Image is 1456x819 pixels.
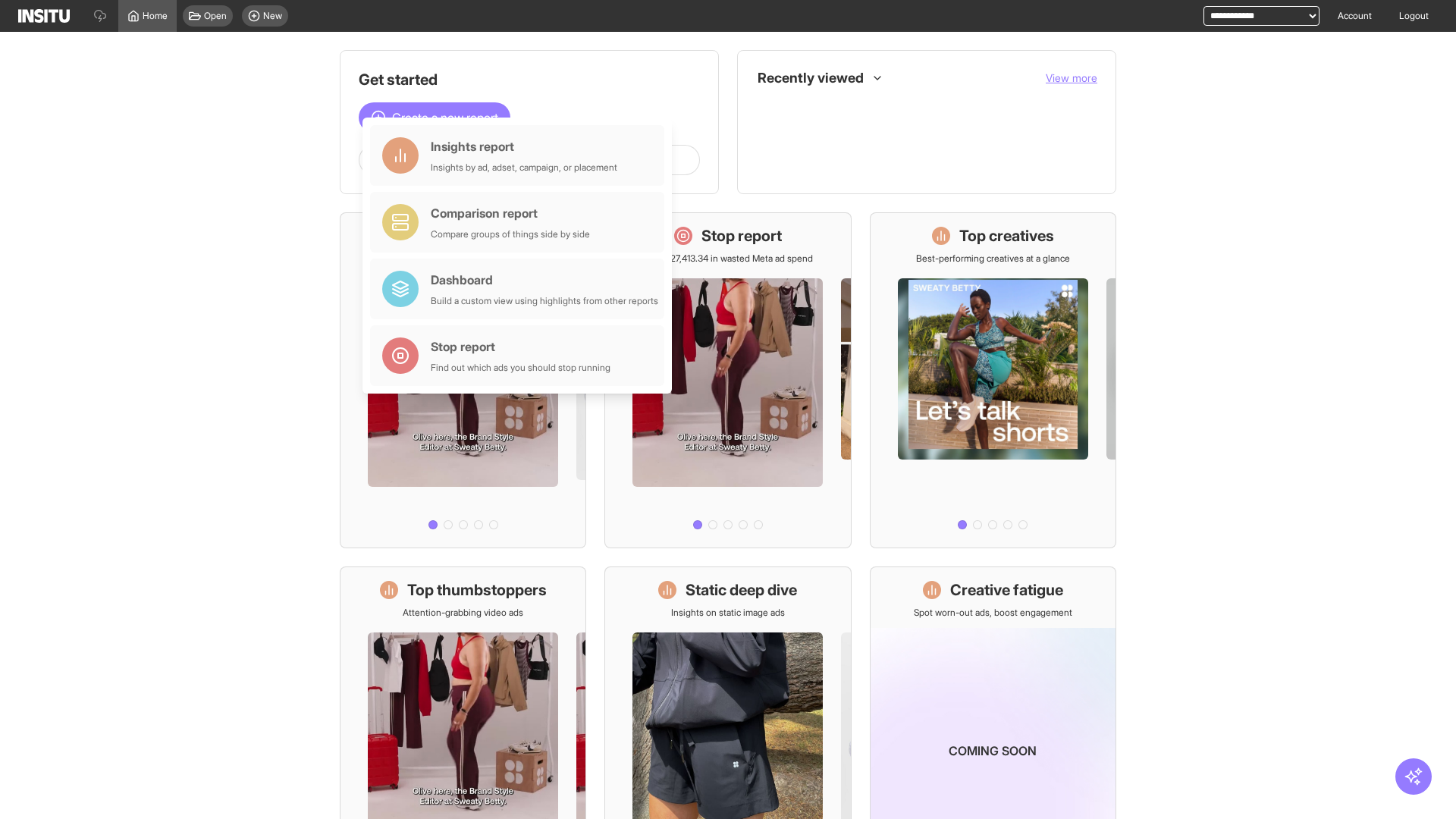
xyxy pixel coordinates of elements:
p: Save £27,413.34 in wasted Meta ad spend [643,253,813,265]
div: Find out which ads you should stop running [431,362,610,374]
h1: Static deep dive [686,579,797,601]
div: Dashboard [431,271,658,289]
span: View more [1046,71,1097,84]
button: Create a new report [359,102,510,133]
a: What's live nowSee all active ads instantly [340,212,586,548]
div: Insights report [431,137,617,155]
div: Comparison report [431,204,590,222]
h1: Top thumbstoppers [407,579,547,601]
div: Compare groups of things side by side [431,228,590,240]
span: New [263,10,282,22]
h1: Top creatives [959,225,1054,246]
img: Logo [18,9,70,23]
span: Home [143,10,168,22]
span: Create a new report [392,108,498,127]
div: Insights by ad, adset, campaign, or placement [431,162,617,174]
span: Open [204,10,227,22]
div: Stop report [431,337,610,356]
p: Best-performing creatives at a glance [916,253,1070,265]
a: Stop reportSave £27,413.34 in wasted Meta ad spend [604,212,851,548]
p: Insights on static image ads [671,607,785,619]
p: Attention-grabbing video ads [403,607,523,619]
a: Top creativesBest-performing creatives at a glance [870,212,1116,548]
button: View more [1046,71,1097,86]
h1: Stop report [701,225,782,246]
h1: Get started [359,69,700,90]
div: Build a custom view using highlights from other reports [431,295,658,307]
